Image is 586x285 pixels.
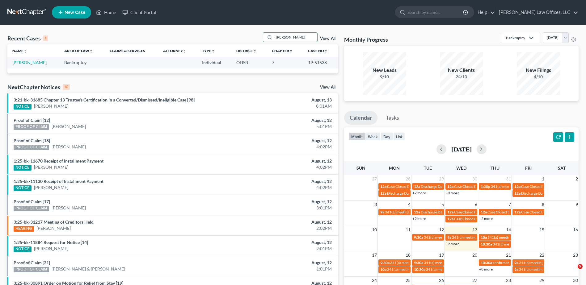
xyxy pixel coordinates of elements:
[539,277,545,284] span: 29
[34,246,68,252] a: [PERSON_NAME]
[236,48,257,53] a: Districtunfold_more
[23,49,27,53] i: unfold_more
[267,57,303,68] td: 7
[481,260,492,265] span: 10:30a
[65,10,85,15] span: New Case
[230,138,332,144] div: August, 12
[487,235,547,240] span: 341(a) meeting for [PERSON_NAME]
[414,235,423,240] span: 9:30a
[59,57,105,68] td: Bankruptcy
[63,84,70,90] div: 10
[344,36,388,43] h3: Monthly Progress
[565,264,580,279] iframe: Intercom live chat
[230,225,332,231] div: 2:02PM
[381,132,393,141] button: day
[454,217,558,221] span: Case Closed Date for May, [PERSON_NAME] & [PERSON_NAME]
[230,144,332,150] div: 4:02PM
[231,57,267,68] td: OHSB
[438,251,445,259] span: 19
[14,179,103,184] a: 1:25-bk-11130 Receipt of Installment Payment
[34,164,68,170] a: [PERSON_NAME]
[424,260,483,265] span: 341(a) meeting for [PERSON_NAME]
[421,210,481,214] span: Discharge Date for [PERSON_NAME]
[440,74,483,80] div: 24/10
[496,7,578,18] a: [PERSON_NAME] Law Offices, LLC
[491,184,550,189] span: 341(a) meeting for [PERSON_NAME]
[230,97,332,103] div: August, 13
[393,132,405,141] button: list
[230,199,332,205] div: August, 12
[493,260,562,265] span: confirmation hearing for [PERSON_NAME]
[505,175,512,183] span: 31
[446,242,459,246] a: +2 more
[12,48,27,53] a: Nameunfold_more
[438,226,445,233] span: 12
[474,7,495,18] a: Help
[389,165,400,171] span: Mon
[371,226,377,233] span: 10
[7,35,48,42] div: Recent Cases
[387,184,450,189] span: Case Closed Date for [PERSON_NAME]
[230,103,332,109] div: 8:01AM
[230,184,332,191] div: 4:02PM
[493,242,552,246] span: 341(a) meeting for [PERSON_NAME]
[521,210,584,214] span: Case Closed Date for [PERSON_NAME]
[390,260,450,265] span: 341(a) meeting for [PERSON_NAME]
[14,246,32,252] div: NOTICE
[505,226,512,233] span: 14
[424,235,483,240] span: 341(a) meeting for [PERSON_NAME]
[52,144,86,150] a: [PERSON_NAME]
[34,103,68,109] a: [PERSON_NAME]
[230,246,332,252] div: 2:01PM
[426,267,486,272] span: 341(a) meeting for [PERSON_NAME]
[365,132,381,141] button: week
[514,260,518,265] span: 9a
[487,210,583,214] span: Case Closed Date for [PERSON_NAME] & [PERSON_NAME]
[454,184,550,189] span: Case Closed Date for [PERSON_NAME] & [PERSON_NAME]
[479,267,493,271] a: +8 more
[472,277,478,284] span: 27
[230,219,332,225] div: August, 12
[572,226,579,233] span: 16
[43,35,48,41] div: 1
[119,7,159,18] a: Client Portal
[230,266,332,272] div: 1:01PM
[474,201,478,208] span: 6
[385,210,445,214] span: 341(a) meeting for [PERSON_NAME]
[371,277,377,284] span: 24
[371,175,377,183] span: 27
[405,277,411,284] span: 25
[380,184,386,189] span: 12a
[380,191,386,196] span: 12a
[539,251,545,259] span: 22
[405,175,411,183] span: 28
[446,191,459,195] a: +3 more
[14,165,32,171] div: NOTICE
[52,123,86,130] a: [PERSON_NAME]
[12,60,47,65] a: [PERSON_NAME]
[348,132,365,141] button: month
[412,191,426,195] a: +2 more
[438,277,445,284] span: 26
[363,74,406,80] div: 9/10
[308,48,328,53] a: Case Nounfold_more
[414,267,425,272] span: 10:30a
[438,175,445,183] span: 29
[454,210,517,214] span: Case Closed Date for [PERSON_NAME]
[405,251,411,259] span: 18
[105,44,158,57] th: Claims & Services
[414,184,420,189] span: 12a
[380,111,405,125] a: Tasks
[320,36,335,41] a: View All
[230,164,332,170] div: 4:02PM
[14,124,49,130] div: PROOF OF CLAIM
[440,67,483,74] div: New Clients
[519,267,579,272] span: 341(a) meeting for [PERSON_NAME]
[230,239,332,246] div: August, 12
[230,205,332,211] div: 3:01PM
[14,138,50,143] a: Proof of Claim [18]
[93,7,119,18] a: Home
[14,145,49,150] div: PROOF OF CLAIM
[387,191,480,196] span: Discharge Date for [PERSON_NAME] & [PERSON_NAME]
[407,6,464,18] input: Search by name...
